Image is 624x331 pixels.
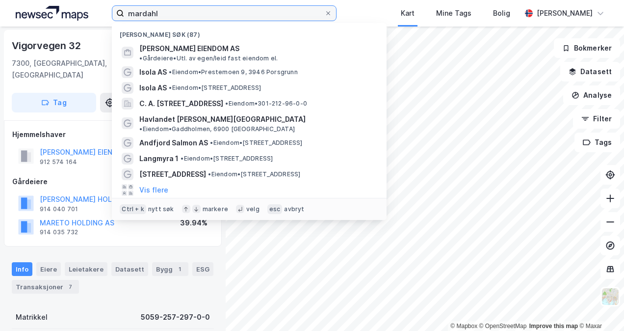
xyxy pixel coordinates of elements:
button: Datasett [560,62,620,82]
div: Vigorvegen 32 [12,38,82,54]
span: Isola AS [139,66,167,78]
span: • [139,125,142,133]
span: Eiendom • [STREET_ADDRESS] [181,155,273,163]
button: Tags [574,133,620,152]
a: Improve this map [529,323,578,330]
span: • [169,68,172,76]
div: 1 [175,264,184,274]
div: Matrikkel [16,311,48,323]
span: [STREET_ADDRESS] [139,168,206,180]
div: Kart [401,7,415,19]
span: [PERSON_NAME] EIENDOM AS [139,43,239,55]
button: Vis flere [139,184,168,196]
span: Gårdeiere • Utl. av egen/leid fast eiendom el. [139,55,278,62]
img: logo.a4113a55bc3d86da70a041830d287a7e.svg [16,6,88,21]
div: 912 574 164 [40,158,77,166]
span: C. A. [STREET_ADDRESS] [139,98,223,110]
span: Eiendom • Prestemoen 9, 3946 Porsgrunn [169,68,297,76]
button: Analyse [563,85,620,105]
div: 39.94% [180,217,208,229]
button: Filter [573,109,620,129]
span: Eiendom • [STREET_ADDRESS] [208,170,300,178]
div: esc [267,204,283,214]
div: Info [12,262,32,276]
div: Datasett [111,262,148,276]
div: 7300, [GEOGRAPHIC_DATA], [GEOGRAPHIC_DATA] [12,57,160,81]
div: Transaksjoner [12,280,79,294]
span: • [169,84,172,91]
div: markere [203,205,228,213]
div: 914 035 732 [40,228,78,236]
div: 914 040 701 [40,205,78,213]
input: Søk på adresse, matrikkel, gårdeiere, leietakere eller personer [124,6,324,21]
span: • [210,139,213,146]
span: Havlandet [PERSON_NAME][GEOGRAPHIC_DATA] [139,113,306,125]
div: Leietakere [65,262,107,276]
span: Eiendom • [STREET_ADDRESS] [169,84,261,92]
a: OpenStreetMap [479,323,527,330]
div: Eiere [36,262,61,276]
span: • [181,155,183,162]
span: • [139,55,142,62]
div: velg [246,205,260,213]
div: Mine Tags [436,7,471,19]
span: Eiendom • [STREET_ADDRESS] [210,139,302,147]
div: Gårdeiere [12,176,213,188]
div: Hjemmelshaver [12,129,213,140]
span: Langmyra 1 [139,153,179,165]
button: Tag [12,93,96,112]
button: Bokmerker [554,38,620,58]
div: 7 [65,282,75,292]
span: Andfjord Salmon AS [139,137,208,149]
span: Eiendom • Gaddholmen, 6900 [GEOGRAPHIC_DATA] [139,125,295,133]
div: Bygg [152,262,188,276]
div: nytt søk [148,205,174,213]
div: [PERSON_NAME] [537,7,593,19]
iframe: Chat Widget [575,284,624,331]
div: [PERSON_NAME] søk (87) [112,23,387,41]
span: • [208,170,211,178]
div: Ctrl + k [120,204,146,214]
span: Eiendom • 301-212-96-0-0 [225,100,307,108]
div: Bolig [493,7,510,19]
span: • [225,100,228,107]
a: Mapbox [450,323,477,330]
div: ESG [192,262,213,276]
div: 5059-257-297-0-0 [141,311,210,323]
span: Isola AS [139,82,167,94]
div: avbryt [284,205,304,213]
